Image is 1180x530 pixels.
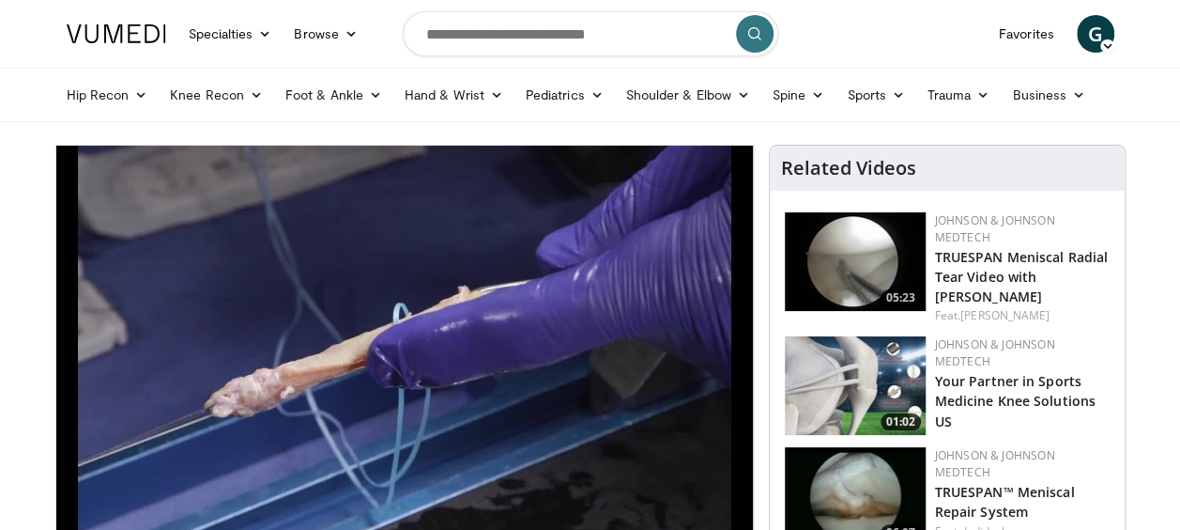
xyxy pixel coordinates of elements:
a: 01:02 [785,336,926,435]
a: [PERSON_NAME] [960,307,1050,323]
a: Trauma [916,76,1002,114]
span: 05:23 [881,289,921,306]
a: Sports [835,76,916,114]
a: Shoulder & Elbow [615,76,761,114]
a: Your Partner in Sports Medicine Knee Solutions US [935,372,1096,429]
a: TRUESPAN Meniscal Radial Tear Video with [PERSON_NAME] [935,248,1108,305]
img: 0543fda4-7acd-4b5c-b055-3730b7e439d4.150x105_q85_crop-smart_upscale.jpg [785,336,926,435]
a: G [1077,15,1114,53]
span: 01:02 [881,413,921,430]
a: Hip Recon [55,76,160,114]
a: Johnson & Johnson MedTech [935,336,1055,369]
a: Specialties [177,15,284,53]
a: TRUESPAN™ Meniscal Repair System [935,483,1075,521]
a: Knee Recon [159,76,274,114]
input: Search topics, interventions [403,11,778,56]
a: Favorites [988,15,1065,53]
a: Hand & Wrist [393,76,514,114]
a: 05:23 [785,212,926,311]
a: Johnson & Johnson MedTech [935,212,1055,245]
div: Feat. [935,307,1110,324]
a: Johnson & Johnson MedTech [935,447,1055,480]
a: Browse [283,15,369,53]
a: Business [1001,76,1096,114]
a: Spine [761,76,835,114]
img: VuMedi Logo [67,24,166,43]
a: Pediatrics [514,76,615,114]
h4: Related Videos [781,157,916,179]
img: a9cbc79c-1ae4-425c-82e8-d1f73baa128b.150x105_q85_crop-smart_upscale.jpg [785,212,926,311]
a: Foot & Ankle [274,76,393,114]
